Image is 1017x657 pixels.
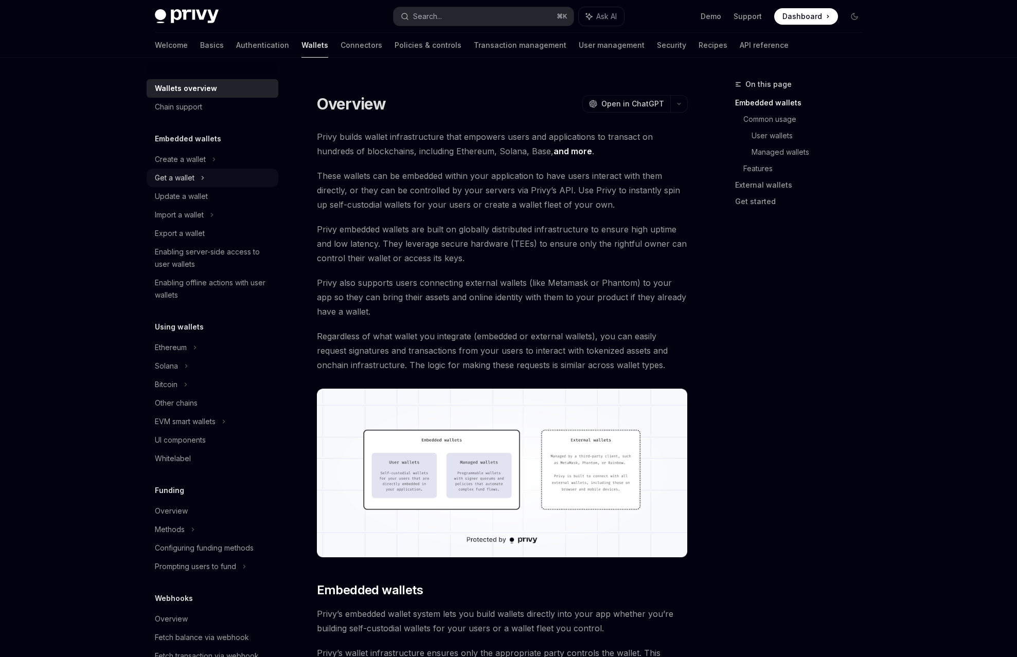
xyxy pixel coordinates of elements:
button: Toggle dark mode [846,8,863,25]
a: and more [554,146,592,157]
a: Transaction management [474,33,566,58]
div: Other chains [155,397,198,409]
div: Whitelabel [155,452,191,465]
a: Security [657,33,686,58]
a: Wallets [301,33,328,58]
a: Demo [701,11,721,22]
a: Common usage [743,111,871,127]
div: Bitcoin [155,378,177,391]
div: Ethereum [155,341,187,354]
div: Configuring funding methods [155,542,254,554]
h1: Overview [317,95,386,113]
div: Search... [413,10,442,23]
a: User management [579,33,645,58]
span: On this page [745,78,792,90]
div: Create a wallet [155,153,206,166]
button: Open in ChatGPT [582,95,670,113]
a: Wallets overview [147,79,278,98]
span: Privy’s embedded wallet system lets you build wallets directly into your app whether you’re build... [317,607,688,635]
div: Overview [155,613,188,625]
div: Import a wallet [155,209,204,221]
div: Enabling offline actions with user wallets [155,277,272,301]
a: User wallets [752,127,871,144]
a: Overview [147,610,278,628]
h5: Embedded wallets [155,133,221,145]
button: Search...⌘K [394,7,574,26]
a: Enabling offline actions with user wallets [147,273,278,304]
a: Connectors [341,33,382,58]
div: Prompting users to fund [155,560,236,573]
div: Methods [155,523,185,536]
div: Fetch balance via webhook [155,631,249,644]
div: UI components [155,434,206,446]
div: Chain support [155,101,202,113]
a: Overview [147,502,278,520]
a: Recipes [699,33,727,58]
h5: Webhooks [155,592,193,605]
h5: Using wallets [155,321,204,333]
div: Solana [155,360,178,372]
a: Dashboard [774,8,838,25]
span: Privy also supports users connecting external wallets (like Metamask or Phantom) to your app so t... [317,276,688,319]
img: dark logo [155,9,219,24]
a: Basics [200,33,224,58]
span: ⌘ K [557,12,567,21]
a: Get started [735,193,871,210]
a: Other chains [147,394,278,412]
a: Chain support [147,98,278,116]
a: External wallets [735,177,871,193]
h5: Funding [155,484,184,497]
a: Embedded wallets [735,95,871,111]
span: Privy embedded wallets are built on globally distributed infrastructure to ensure high uptime and... [317,222,688,265]
span: Privy builds wallet infrastructure that empowers users and applications to transact on hundreds o... [317,130,688,158]
a: Configuring funding methods [147,539,278,557]
a: Update a wallet [147,187,278,206]
a: Managed wallets [752,144,871,160]
a: API reference [740,33,789,58]
a: Features [743,160,871,177]
span: Ask AI [596,11,617,22]
div: Wallets overview [155,82,217,95]
a: Enabling server-side access to user wallets [147,243,278,273]
img: images/walletoverview.png [317,389,688,557]
span: Regardless of what wallet you integrate (embedded or external wallets), you can easily request si... [317,329,688,372]
div: Get a wallet [155,172,194,184]
a: Support [734,11,762,22]
span: Dashboard [782,11,822,22]
div: Enabling server-side access to user wallets [155,246,272,270]
a: Whitelabel [147,449,278,468]
a: Authentication [236,33,289,58]
a: Policies & controls [395,33,461,58]
a: Fetch balance via webhook [147,628,278,647]
div: Export a wallet [155,227,205,240]
a: UI components [147,431,278,449]
a: Welcome [155,33,188,58]
a: Export a wallet [147,224,278,243]
span: Embedded wallets [317,582,423,598]
button: Ask AI [579,7,624,26]
span: Open in ChatGPT [601,99,664,109]
span: These wallets can be embedded within your application to have users interact with them directly, ... [317,169,688,212]
div: Update a wallet [155,190,208,203]
div: Overview [155,505,188,517]
div: EVM smart wallets [155,415,216,428]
